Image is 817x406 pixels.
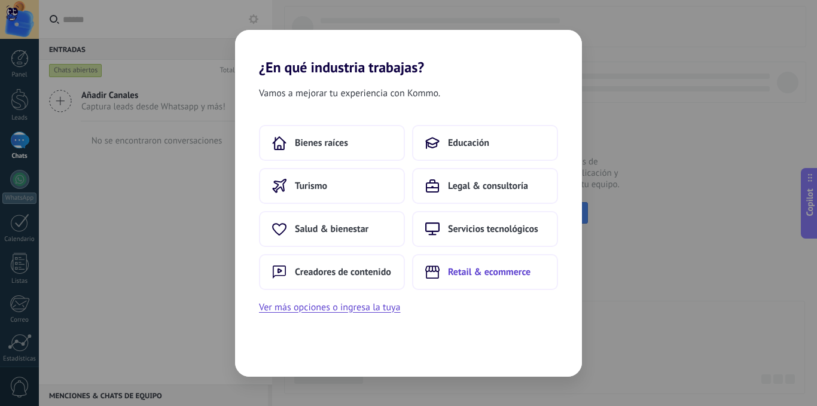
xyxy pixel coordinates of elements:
[412,168,558,204] button: Legal & consultoría
[295,180,327,192] span: Turismo
[412,211,558,247] button: Servicios tecnológicos
[259,300,400,315] button: Ver más opciones o ingresa la tuya
[448,137,489,149] span: Educación
[259,211,405,247] button: Salud & bienestar
[295,223,368,235] span: Salud & bienestar
[448,223,538,235] span: Servicios tecnológicos
[259,168,405,204] button: Turismo
[235,30,582,76] h2: ¿En qué industria trabajas?
[295,266,391,278] span: Creadores de contenido
[448,180,528,192] span: Legal & consultoría
[259,86,440,101] span: Vamos a mejorar tu experiencia con Kommo.
[259,125,405,161] button: Bienes raíces
[295,137,348,149] span: Bienes raíces
[448,266,531,278] span: Retail & ecommerce
[412,125,558,161] button: Educación
[412,254,558,290] button: Retail & ecommerce
[259,254,405,290] button: Creadores de contenido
